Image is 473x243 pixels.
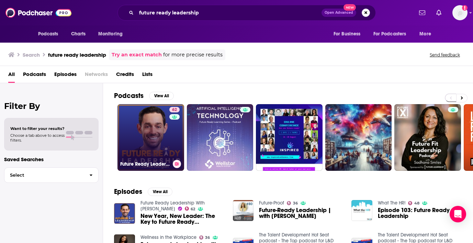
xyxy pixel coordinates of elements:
[10,133,65,143] span: Choose a tab above to access filters.
[4,101,99,111] h2: Filter By
[419,29,431,39] span: More
[114,187,172,196] a: EpisodesView All
[408,201,419,205] a: 48
[114,203,135,224] img: New Year, New Leader: The Key to Future Ready Leadership in 2025
[191,208,195,211] span: 62
[140,213,225,225] span: New Year, New Leader: The Key to Future Ready Leadership in [DATE]
[148,188,172,196] button: View All
[369,27,416,41] button: open menu
[259,200,284,206] a: Future-Proof
[33,27,67,41] button: open menu
[428,52,462,58] button: Send feedback
[414,202,419,205] span: 48
[287,201,298,205] a: 36
[233,200,254,221] img: Future-Ready Leadership | with Rachel Druckenmiller
[172,107,177,113] span: 62
[149,92,174,100] button: View All
[38,29,58,39] span: Podcasts
[322,9,356,17] button: Open AdvancedNew
[259,207,343,219] span: Future-Ready Leadership | with [PERSON_NAME]
[185,207,195,211] a: 62
[373,29,406,39] span: For Podcasters
[351,200,372,221] img: Episode 103: Future Ready Leadership
[378,200,405,206] a: What The HR!
[415,27,440,41] button: open menu
[112,51,162,59] a: Try an exact match
[5,6,71,19] img: Podchaser - Follow, Share and Rate Podcasts
[23,69,46,83] a: Podcasts
[23,52,40,58] h3: Search
[114,91,174,100] a: PodcastsView All
[10,126,65,131] span: Want to filter your results?
[452,5,468,20] img: User Profile
[93,27,132,41] button: open menu
[329,27,369,41] button: open menu
[163,51,223,59] span: for more precise results
[117,5,376,21] div: Search podcasts, credits, & more...
[54,69,77,83] a: Episodes
[67,27,90,41] a: Charts
[462,5,468,11] svg: Add a profile image
[140,200,205,212] a: Future Ready Leadership With Jacob Morgan
[120,161,170,167] h3: Future Ready Leadership With [PERSON_NAME]
[136,7,322,18] input: Search podcasts, credits, & more...
[140,234,196,240] a: Wellness in the Workplace
[452,5,468,20] button: Show profile menu
[169,107,180,112] a: 62
[344,4,356,11] span: New
[334,29,361,39] span: For Business
[8,69,15,83] a: All
[116,69,134,83] a: Credits
[205,236,210,239] span: 36
[450,206,466,222] div: Open Intercom Messenger
[71,29,86,39] span: Charts
[378,207,462,219] a: Episode 103: Future Ready Leadership
[140,213,225,225] a: New Year, New Leader: The Key to Future Ready Leadership in 2025
[325,11,353,14] span: Open Advanced
[117,104,184,171] a: 62Future Ready Leadership With [PERSON_NAME]
[114,91,144,100] h2: Podcasts
[114,187,142,196] h2: Episodes
[48,52,106,58] h3: future ready leadership
[4,173,84,177] span: Select
[85,69,108,83] span: Networks
[199,235,210,240] a: 36
[4,167,99,183] button: Select
[416,7,428,19] a: Show notifications dropdown
[142,69,153,83] a: Lists
[293,202,298,205] span: 36
[98,29,123,39] span: Monitoring
[433,7,444,19] a: Show notifications dropdown
[4,156,99,163] p: Saved Searches
[452,5,468,20] span: Logged in as addi44
[259,207,343,219] a: Future-Ready Leadership | with Rachel Druckenmiller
